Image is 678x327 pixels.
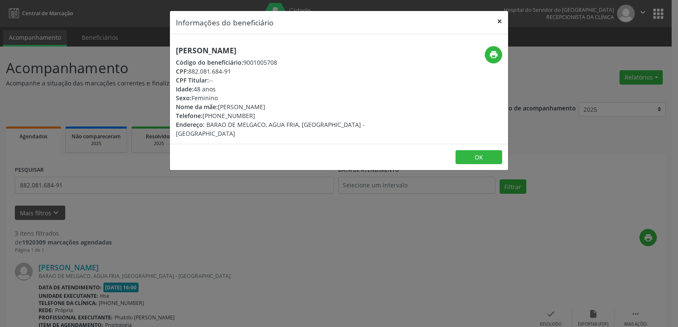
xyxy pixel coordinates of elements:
[489,50,498,59] i: print
[176,67,389,76] div: 882.081.684-91
[176,58,243,66] span: Código do beneficiário:
[176,85,194,93] span: Idade:
[176,103,218,111] span: Nome da mãe:
[176,94,192,102] span: Sexo:
[176,121,205,129] span: Endereço:
[491,11,508,32] button: Close
[176,102,389,111] div: [PERSON_NAME]
[485,46,502,63] button: print
[176,58,389,67] div: 9001005708
[176,46,389,55] h5: [PERSON_NAME]
[176,93,389,102] div: Feminino
[176,17,274,28] h5: Informações do beneficiário
[176,121,365,137] span: BARAO DE MELGACO, AGUA FRIA, [GEOGRAPHIC_DATA] - [GEOGRAPHIC_DATA]
[456,150,502,165] button: OK
[176,76,209,84] span: CPF Titular:
[176,67,188,75] span: CPF:
[176,111,389,120] div: [PHONE_NUMBER]
[176,76,389,85] div: --
[176,112,203,120] span: Telefone:
[176,85,389,93] div: 48 anos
